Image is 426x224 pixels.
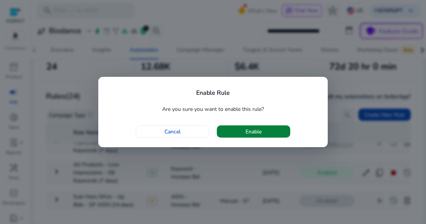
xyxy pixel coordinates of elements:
[196,89,230,97] h4: Enable Rule
[217,125,290,138] button: Enable
[164,128,180,136] span: Cancel
[246,128,262,136] span: Enable
[108,105,318,114] p: Are you sure you want to enable this rule?
[136,125,209,138] button: Cancel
